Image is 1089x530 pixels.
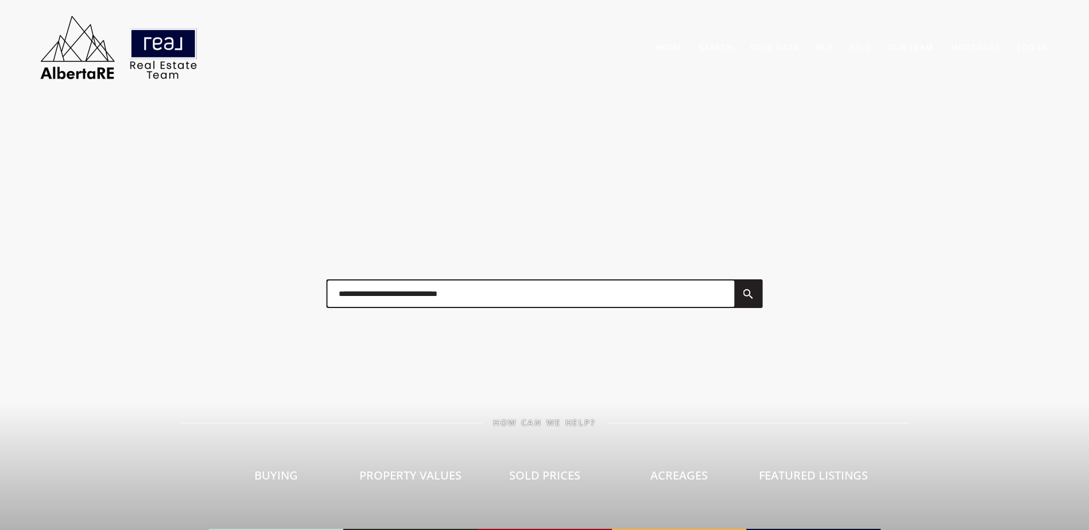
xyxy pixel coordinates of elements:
a: Our Team [888,42,933,53]
a: Log In [1017,42,1048,53]
a: Sell [851,42,870,53]
span: Sold Prices [509,467,580,483]
a: Property Values [343,427,478,530]
a: Home [656,42,682,53]
a: Buying [209,427,343,530]
a: Sold Prices [478,427,612,530]
img: AlbertaRE Real Estate Team | Real Broker [33,11,205,83]
a: Sold Data [750,42,799,53]
a: Buy [816,42,834,53]
a: Mortgage [951,42,1000,53]
span: Property Values [359,467,462,483]
a: Featured Listings [746,427,881,530]
span: Buying [254,467,298,483]
span: Acreages [650,467,708,483]
span: Featured Listings [759,467,868,483]
a: Search [699,42,733,53]
a: Acreages [612,427,746,530]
